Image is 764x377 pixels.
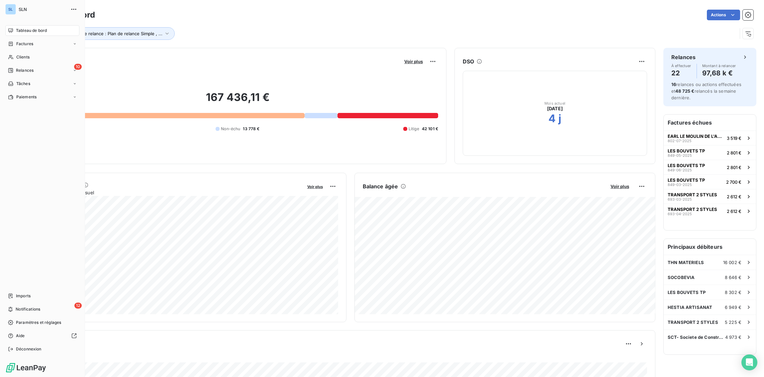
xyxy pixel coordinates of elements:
[307,184,323,189] span: Voir plus
[16,333,25,339] span: Aide
[19,7,66,12] span: SLN
[668,207,717,212] span: TRANSPORT 2 STYLES
[611,184,629,189] span: Voir plus
[668,183,692,187] span: 849-03-2025
[74,64,82,70] span: 10
[727,165,741,170] span: 2 801 €
[668,305,712,310] span: HESTIA ARTISANAT
[664,115,756,131] h6: Factures échues
[668,134,724,139] span: EARL LE MOULIN DE L'ABBAYE
[422,126,438,132] span: 42 101 €
[668,139,692,143] span: 802-07-2025
[16,306,40,312] span: Notifications
[409,126,419,132] span: Litige
[664,160,756,174] button: LES BOUVETS TP849-06-20252 801 €
[16,67,34,73] span: Relances
[305,183,325,189] button: Voir plus
[727,209,741,214] span: 2 612 €
[725,290,741,295] span: 8 302 €
[707,10,740,20] button: Actions
[668,148,705,153] span: LES BOUVETS TP
[725,334,741,340] span: 4 973 €
[725,275,741,280] span: 8 646 €
[62,27,175,40] button: Plan de relance : Plan de relance Simple , ...
[16,293,31,299] span: Imports
[609,183,631,189] button: Voir plus
[668,290,706,295] span: LES BOUVETS TP
[727,150,741,155] span: 2 801 €
[16,54,30,60] span: Clients
[668,197,692,201] span: 693-03-2025
[664,189,756,204] button: TRANSPORT 2 STYLES693-03-20252 612 €
[671,68,691,78] h4: 22
[727,136,741,141] span: 3 519 €
[404,59,423,64] span: Voir plus
[16,94,37,100] span: Paiements
[16,81,30,87] span: Tâches
[668,163,705,168] span: LES BOUVETS TP
[668,260,704,265] span: THN MATERIELS
[664,174,756,189] button: LES BOUVETS TP849-03-20252 700 €
[668,192,717,197] span: TRANSPORT 2 STYLES
[548,112,556,125] h2: 4
[544,101,565,105] span: Mois actuel
[725,305,741,310] span: 6 949 €
[668,212,692,216] span: 693-04-2025
[702,68,736,78] h4: 97,68 k €
[5,4,16,15] div: SL
[702,64,736,68] span: Montant à relancer
[243,126,259,132] span: 13 778 €
[668,320,718,325] span: TRANSPORT 2 STYLES
[723,260,741,265] span: 16 002 €
[221,126,240,132] span: Non-échu
[16,320,61,326] span: Paramètres et réglages
[664,145,756,160] button: LES BOUVETS TP849-05-20252 801 €
[668,275,695,280] span: SOCOBEVIA
[72,31,162,36] span: Plan de relance : Plan de relance Simple , ...
[671,82,741,100] span: relances ou actions effectuées et relancés la semaine dernière.
[16,346,42,352] span: Déconnexion
[38,189,303,196] span: Chiffre d'affaires mensuel
[402,58,425,64] button: Voir plus
[16,41,33,47] span: Factures
[668,153,692,157] span: 849-05-2025
[671,53,696,61] h6: Relances
[664,204,756,218] button: TRANSPORT 2 STYLES693-04-20252 612 €
[38,91,438,111] h2: 167 436,11 €
[558,112,561,125] h2: j
[668,177,705,183] span: LES BOUVETS TP
[725,320,741,325] span: 5 225 €
[5,362,47,373] img: Logo LeanPay
[664,131,756,145] button: EARL LE MOULIN DE L'ABBAYE802-07-20253 519 €
[668,168,692,172] span: 849-06-2025
[726,179,741,185] span: 2 700 €
[741,354,757,370] div: Open Intercom Messenger
[463,57,474,65] h6: DSO
[547,105,563,112] span: [DATE]
[671,64,691,68] span: À effectuer
[675,88,694,94] span: 48 725 €
[5,330,79,341] a: Aide
[664,239,756,255] h6: Principaux débiteurs
[671,82,676,87] span: 16
[363,182,398,190] h6: Balance âgée
[16,28,47,34] span: Tableau de bord
[727,194,741,199] span: 2 612 €
[668,334,725,340] span: SCT- Societe de Construction Technique
[74,303,82,309] span: 12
